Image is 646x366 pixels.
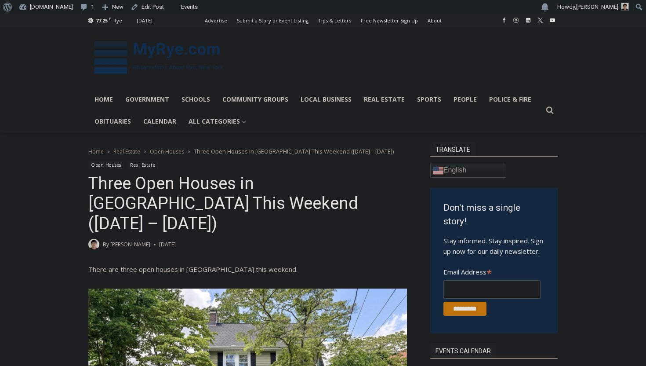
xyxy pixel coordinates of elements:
a: Police & Fire [483,88,537,110]
h3: Don't miss a single story! [443,201,544,229]
a: Schools [175,88,216,110]
a: Government [119,88,175,110]
img: MyRye.com [88,35,229,81]
a: Author image [88,239,99,250]
span: [PERSON_NAME] [576,4,618,10]
button: View Search Form [542,102,558,118]
a: Advertise [200,14,232,27]
span: All Categories [189,117,246,126]
span: > [107,149,110,155]
a: English [430,164,506,178]
a: Real Estate [113,148,140,155]
a: Calendar [137,110,182,132]
a: Tips & Letters [313,14,356,27]
strong: TRANSLATE [430,142,475,156]
span: Three Open Houses in [GEOGRAPHIC_DATA] This Weekend ([DATE] – [DATE]) [194,147,394,155]
a: About [423,14,446,27]
h2: Events Calendar [430,343,496,358]
a: [PERSON_NAME] [110,241,150,248]
label: Email Address [443,263,541,279]
a: Instagram [511,15,521,26]
a: Open Houses [150,148,184,155]
span: There are three open houses in [GEOGRAPHIC_DATA] this weekend. [88,265,298,274]
nav: Primary Navigation [88,88,542,133]
span: By [103,240,109,249]
a: Open Houses [88,161,124,169]
nav: Secondary Navigation [200,14,446,27]
a: All Categories [182,110,252,132]
a: Home [88,88,119,110]
a: Facebook [499,15,509,26]
time: [DATE] [159,240,176,249]
div: Rye [113,17,122,25]
span: > [144,149,146,155]
a: Free Newsletter Sign Up [356,14,423,27]
nav: Breadcrumbs [88,147,407,156]
img: Patel, Devan - bio cropped 200x200 [88,239,99,250]
a: YouTube [547,15,558,26]
span: > [188,149,190,155]
img: Patel, Devan - bio cropped 200x200 [621,3,629,11]
a: Real Estate [127,161,158,169]
div: [DATE] [137,17,152,25]
a: People [447,88,483,110]
span: F [109,16,111,21]
a: Submit a Story or Event Listing [232,14,313,27]
a: Sports [411,88,447,110]
a: Real Estate [358,88,411,110]
a: Home [88,148,104,155]
img: en [433,165,443,176]
a: X [535,15,545,26]
a: Linkedin [523,15,533,26]
h1: Three Open Houses in [GEOGRAPHIC_DATA] This Weekend ([DATE] – [DATE]) [88,174,407,234]
a: Community Groups [216,88,294,110]
p: Stay informed. Stay inspired. Sign up now for our daily newsletter. [443,235,544,256]
a: Local Business [294,88,358,110]
span: 77.25 [96,17,108,24]
a: Obituaries [88,110,137,132]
